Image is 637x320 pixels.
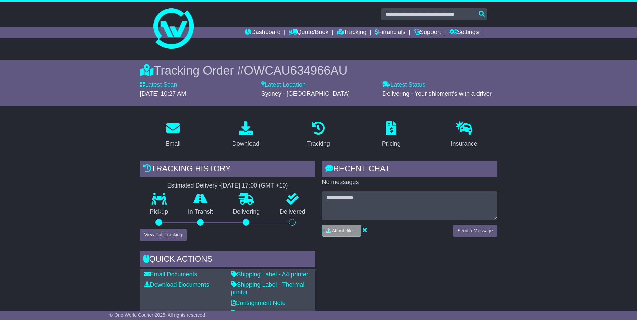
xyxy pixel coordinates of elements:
[140,251,315,269] div: Quick Actions
[140,90,186,97] span: [DATE] 10:27 AM
[231,300,286,306] a: Consignment Note
[375,27,405,38] a: Financials
[140,63,497,78] div: Tracking Order #
[228,119,264,151] a: Download
[414,27,441,38] a: Support
[322,179,497,186] p: No messages
[289,27,328,38] a: Quote/Book
[382,139,401,148] div: Pricing
[378,119,405,151] a: Pricing
[244,64,347,77] span: OWCAU634966AU
[382,81,425,89] label: Latest Status
[140,161,315,179] div: Tracking history
[449,27,479,38] a: Settings
[231,310,297,317] a: Original Address Label
[337,27,366,38] a: Tracking
[382,90,492,97] span: Delivering - Your shipment's with a driver
[144,271,197,278] a: Email Documents
[453,225,497,237] button: Send a Message
[161,119,185,151] a: Email
[178,208,223,216] p: In Transit
[165,139,180,148] div: Email
[223,208,270,216] p: Delivering
[140,208,178,216] p: Pickup
[144,281,209,288] a: Download Documents
[109,312,207,318] span: © One World Courier 2025. All rights reserved.
[261,81,306,89] label: Latest Location
[245,27,281,38] a: Dashboard
[451,139,477,148] div: Insurance
[140,81,177,89] label: Latest Scan
[307,139,330,148] div: Tracking
[261,90,350,97] span: Sydney - [GEOGRAPHIC_DATA]
[140,182,315,190] div: Estimated Delivery -
[322,161,497,179] div: RECENT CHAT
[140,229,187,241] button: View Full Tracking
[231,281,305,296] a: Shipping Label - Thermal printer
[231,271,308,278] a: Shipping Label - A4 printer
[232,139,259,148] div: Download
[303,119,334,151] a: Tracking
[270,208,315,216] p: Delivered
[447,119,482,151] a: Insurance
[221,182,288,190] div: [DATE] 17:00 (GMT +10)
